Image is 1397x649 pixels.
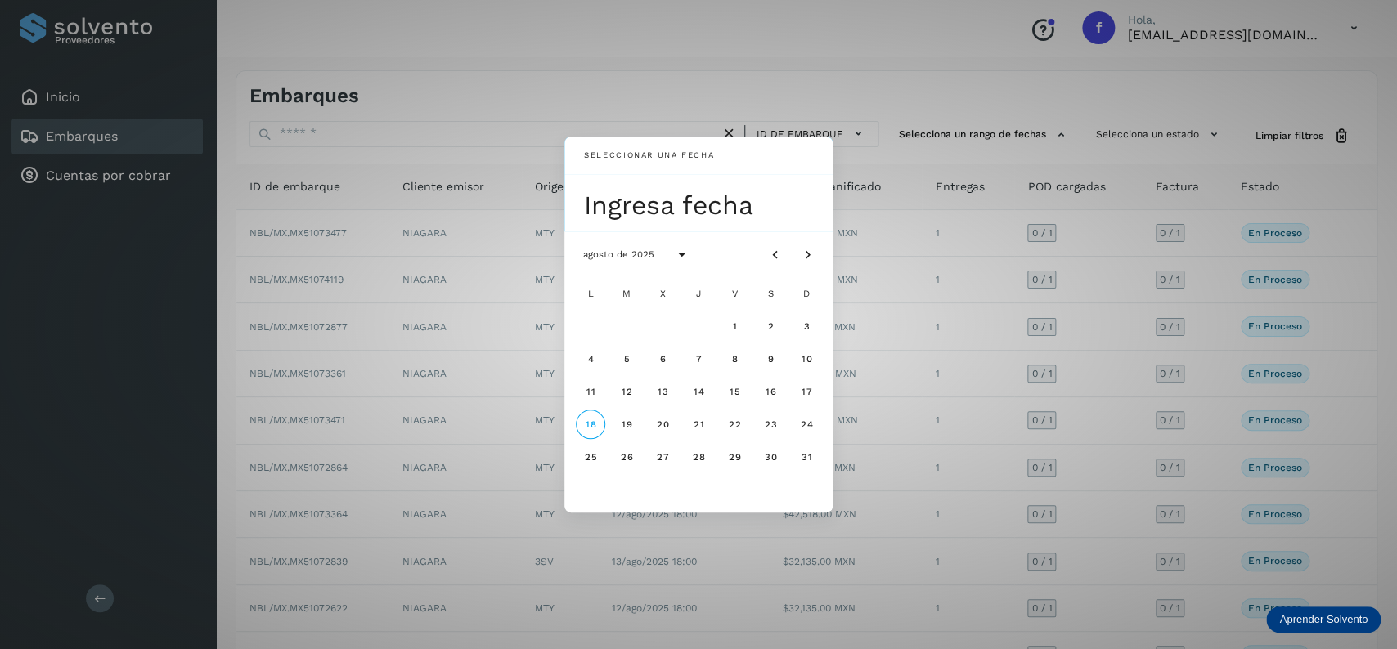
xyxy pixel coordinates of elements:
[720,311,749,341] button: viernes, 1 de agosto de 2025
[790,277,823,310] div: D
[754,277,787,310] div: S
[691,451,705,463] span: 28
[574,277,607,310] div: L
[655,451,669,463] span: 27
[692,418,704,430] span: 21
[756,344,785,374] button: sábado, 9 de agosto de 2025
[727,451,741,463] span: 29
[802,320,810,332] span: 3
[756,442,785,472] button: sábado, 30 de agosto de 2025
[682,277,715,310] div: J
[612,410,641,439] button: martes, 19 de agosto de 2025
[584,418,596,430] span: 18
[792,410,821,439] button: domingo, 24 de agosto de 2025
[612,377,641,406] button: martes, 12 de agosto de 2025
[766,320,774,332] span: 2
[720,344,749,374] button: viernes, 8 de agosto de 2025
[656,386,668,397] span: 13
[612,344,641,374] button: martes, 5 de agosto de 2025
[576,377,605,406] button: lunes, 11 de agosto de 2025
[763,451,777,463] span: 30
[730,353,738,365] span: 8
[648,442,677,472] button: miércoles, 27 de agosto de 2025
[684,442,713,472] button: jueves, 28 de agosto de 2025
[655,418,669,430] span: 20
[684,377,713,406] button: jueves, 14 de agosto de 2025
[763,418,777,430] span: 23
[800,353,812,365] span: 10
[756,377,785,406] button: sábado, 16 de agosto de 2025
[792,311,821,341] button: domingo, 3 de agosto de 2025
[576,442,605,472] button: lunes, 25 de agosto de 2025
[756,311,785,341] button: sábado, 2 de agosto de 2025
[800,386,812,397] span: 17
[646,277,679,310] div: X
[720,377,749,406] button: viernes, 15 de agosto de 2025
[684,410,713,439] button: jueves, 21 de agosto de 2025
[720,442,749,472] button: viernes, 29 de agosto de 2025
[586,353,594,365] span: 4
[584,150,714,162] div: Seleccionar una fecha
[658,353,666,365] span: 6
[610,277,643,310] div: M
[692,386,704,397] span: 14
[731,320,737,332] span: 1
[720,410,749,439] button: viernes, 22 de agosto de 2025
[792,344,821,374] button: domingo, 10 de agosto de 2025
[800,451,812,463] span: 31
[1266,606,1381,633] div: Aprender Solvento
[612,442,641,472] button: martes, 26 de agosto de 2025
[766,353,774,365] span: 9
[764,386,776,397] span: 16
[576,344,605,374] button: lunes, 4 de agosto de 2025
[684,344,713,374] button: jueves, 7 de agosto de 2025
[727,418,741,430] span: 22
[622,353,630,365] span: 5
[648,377,677,406] button: miércoles, 13 de agosto de 2025
[584,189,823,222] div: Ingresa fecha
[620,418,632,430] span: 19
[718,277,751,310] div: V
[667,239,697,269] button: Seleccionar año
[585,386,595,397] span: 11
[576,410,605,439] button: Hoy, lunes, 18 de agosto de 2025
[569,239,667,269] button: agosto de 2025
[648,410,677,439] button: miércoles, 20 de agosto de 2025
[728,386,740,397] span: 15
[620,386,632,397] span: 12
[619,451,633,463] span: 26
[694,353,702,365] span: 7
[583,451,597,463] span: 25
[792,377,821,406] button: domingo, 17 de agosto de 2025
[648,344,677,374] button: miércoles, 6 de agosto de 2025
[793,239,823,269] button: Mes siguiente
[792,442,821,472] button: domingo, 31 de agosto de 2025
[1279,613,1368,626] p: Aprender Solvento
[799,418,813,430] span: 24
[582,248,654,260] span: agosto de 2025
[761,239,790,269] button: Mes anterior
[756,410,785,439] button: sábado, 23 de agosto de 2025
